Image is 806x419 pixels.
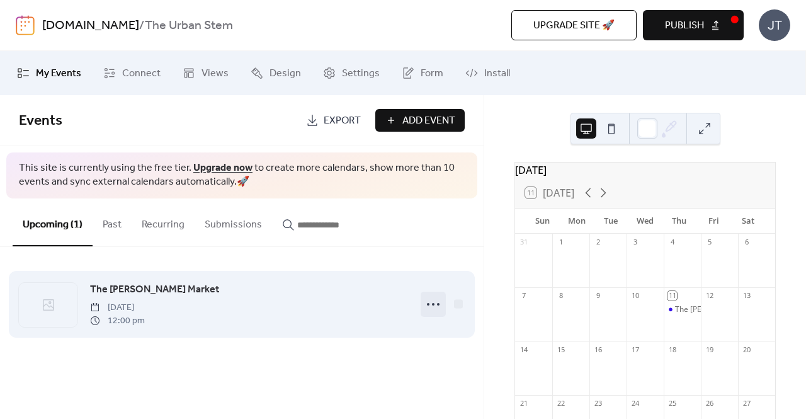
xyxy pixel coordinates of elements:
button: Add Event [375,109,465,132]
div: 5 [705,238,714,247]
span: Publish [665,18,704,33]
a: [DOMAIN_NAME] [42,14,139,38]
div: 11 [667,291,677,301]
div: 19 [705,345,714,354]
a: The [PERSON_NAME] Market [90,282,219,298]
div: 14 [519,345,528,354]
div: 26 [705,399,714,408]
div: 22 [556,399,565,408]
div: 7 [519,291,528,301]
div: 17 [630,345,640,354]
span: My Events [36,66,81,81]
div: 3 [630,238,640,247]
span: 12:00 pm [90,314,145,328]
span: Upgrade site 🚀 [533,18,615,33]
span: Views [201,66,229,81]
span: The [PERSON_NAME] Market [90,282,219,297]
div: 8 [556,291,565,301]
b: The Urban Stem [145,14,233,38]
div: 12 [705,291,714,301]
span: Export [324,113,361,129]
div: [DATE] [515,163,775,178]
div: 15 [556,345,565,354]
a: Install [456,56,519,90]
div: Tue [594,209,628,234]
div: Wed [628,209,662,234]
div: 16 [593,345,603,354]
span: Install [484,66,510,81]
div: 20 [742,345,751,354]
button: Recurring [132,198,195,245]
div: 25 [667,399,677,408]
button: Submissions [195,198,272,245]
a: Connect [94,56,170,90]
img: logo [16,15,35,35]
span: Add Event [402,113,455,129]
div: 1 [556,238,565,247]
a: Design [241,56,310,90]
div: Thu [662,209,696,234]
div: Sat [731,209,765,234]
span: Events [19,107,62,135]
div: Sun [525,209,559,234]
div: 23 [593,399,603,408]
div: The [PERSON_NAME] Market [675,304,776,315]
div: 9 [593,291,603,301]
button: Publish [643,10,744,40]
div: 4 [667,238,677,247]
span: [DATE] [90,301,145,314]
button: Upgrade site 🚀 [511,10,637,40]
b: / [139,14,145,38]
div: JT [759,9,790,41]
span: Connect [122,66,161,81]
a: My Events [8,56,91,90]
span: Form [421,66,443,81]
div: 24 [630,399,640,408]
a: Upgrade now [193,158,253,178]
div: 6 [742,238,751,247]
div: 13 [742,291,751,301]
div: 31 [519,238,528,247]
button: Upcoming (1) [13,198,93,246]
span: Design [270,66,301,81]
span: Settings [342,66,380,81]
a: Export [297,109,370,132]
div: Fri [696,209,730,234]
a: Form [392,56,453,90]
div: 27 [742,399,751,408]
button: Past [93,198,132,245]
div: The Keller Farmer's Market [664,304,701,315]
div: 18 [667,345,677,354]
div: 21 [519,399,528,408]
a: Settings [314,56,389,90]
span: This site is currently using the free tier. to create more calendars, show more than 10 events an... [19,161,465,190]
div: 2 [593,238,603,247]
div: Mon [559,209,593,234]
a: Views [173,56,238,90]
div: 10 [630,291,640,301]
